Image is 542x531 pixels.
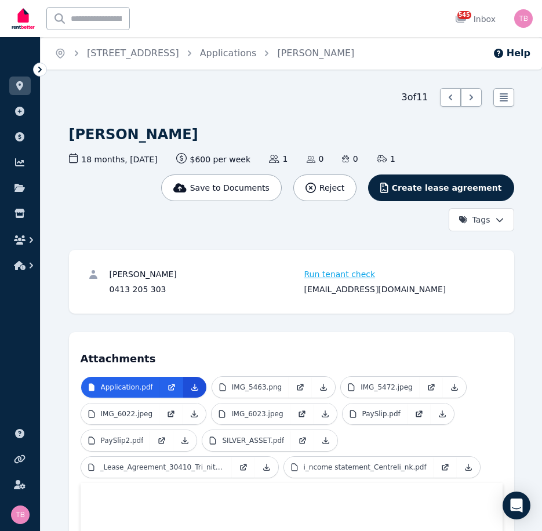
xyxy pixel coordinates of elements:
a: Download Attachment [314,430,337,451]
div: [EMAIL_ADDRESS][DOMAIN_NAME] [304,283,496,295]
a: Application.pdf [81,377,160,398]
a: Download Attachment [431,403,454,424]
p: IMG_5472.jpeg [361,383,413,392]
a: Download Attachment [457,457,480,478]
span: 545 [457,11,471,19]
span: Reject [319,182,344,194]
a: Open in new Tab [291,430,314,451]
a: Open in new Tab [150,430,173,451]
span: 0 [342,153,358,165]
button: Save to Documents [161,174,282,201]
span: Tags [459,214,490,226]
a: IMG_5463.png [212,377,289,398]
a: Open in new Tab [408,403,431,424]
img: Tracy Barrett [11,505,30,524]
a: Download Attachment [183,403,206,424]
a: IMG_5472.jpeg [341,377,420,398]
a: SILVER_ASSET.pdf [202,430,291,451]
a: [PERSON_NAME] [277,48,354,59]
div: [PERSON_NAME] [110,268,301,280]
span: 1 [269,153,288,165]
span: 0 [307,153,324,165]
div: Inbox [455,13,496,25]
p: i_ncome statement_Centreli_nk.pdf [304,463,427,472]
a: Applications [200,48,257,59]
p: Application.pdf [101,383,153,392]
div: 0413 205 303 [110,283,301,295]
p: IMG_6022.jpeg [101,409,153,419]
p: IMG_6023.jpeg [231,409,283,419]
p: IMG_5463.png [232,383,282,392]
span: 18 months , [DATE] [69,153,158,165]
img: Tracy Barrett [514,9,533,28]
a: PaySlip.pdf [343,403,408,424]
a: Open in new Tab [159,403,183,424]
a: Open in new Tab [434,457,457,478]
img: RentBetter [9,4,37,33]
a: Open in new Tab [420,377,443,398]
a: _Lease_Agreement_30410_Tri_nity.pdf [81,457,232,478]
a: Download Attachment [443,377,466,398]
button: Create lease agreement [368,174,514,201]
span: Save to Documents [190,182,270,194]
span: $600 per week [176,153,251,165]
button: Reject [293,174,357,201]
a: Download Attachment [312,377,335,398]
a: [STREET_ADDRESS] [87,48,179,59]
span: Create lease agreement [392,182,502,194]
a: IMG_6022.jpeg [81,403,160,424]
a: Download Attachment [183,377,206,398]
span: Run tenant check [304,268,376,280]
span: 3 of 11 [402,90,428,104]
h1: [PERSON_NAME] [69,125,198,144]
a: Download Attachment [255,457,278,478]
button: Tags [449,208,514,231]
div: Open Intercom Messenger [503,492,530,519]
a: PaySlip2.pdf [81,430,151,451]
p: PaySlip.pdf [362,409,401,419]
nav: Breadcrumb [41,37,368,70]
a: i_ncome statement_Centreli_nk.pdf [284,457,434,478]
span: 1 [377,153,395,165]
h4: Attachments [81,344,503,367]
a: Open in new Tab [290,403,314,424]
p: SILVER_ASSET.pdf [222,436,284,445]
a: Download Attachment [173,430,197,451]
a: IMG_6023.jpeg [212,403,290,424]
a: Open in new Tab [289,377,312,398]
p: _Lease_Agreement_30410_Tri_nity.pdf [100,463,225,472]
a: Open in new Tab [160,377,183,398]
a: Download Attachment [314,403,337,424]
p: PaySlip2.pdf [101,436,144,445]
a: Open in new Tab [232,457,255,478]
button: Help [493,46,530,60]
